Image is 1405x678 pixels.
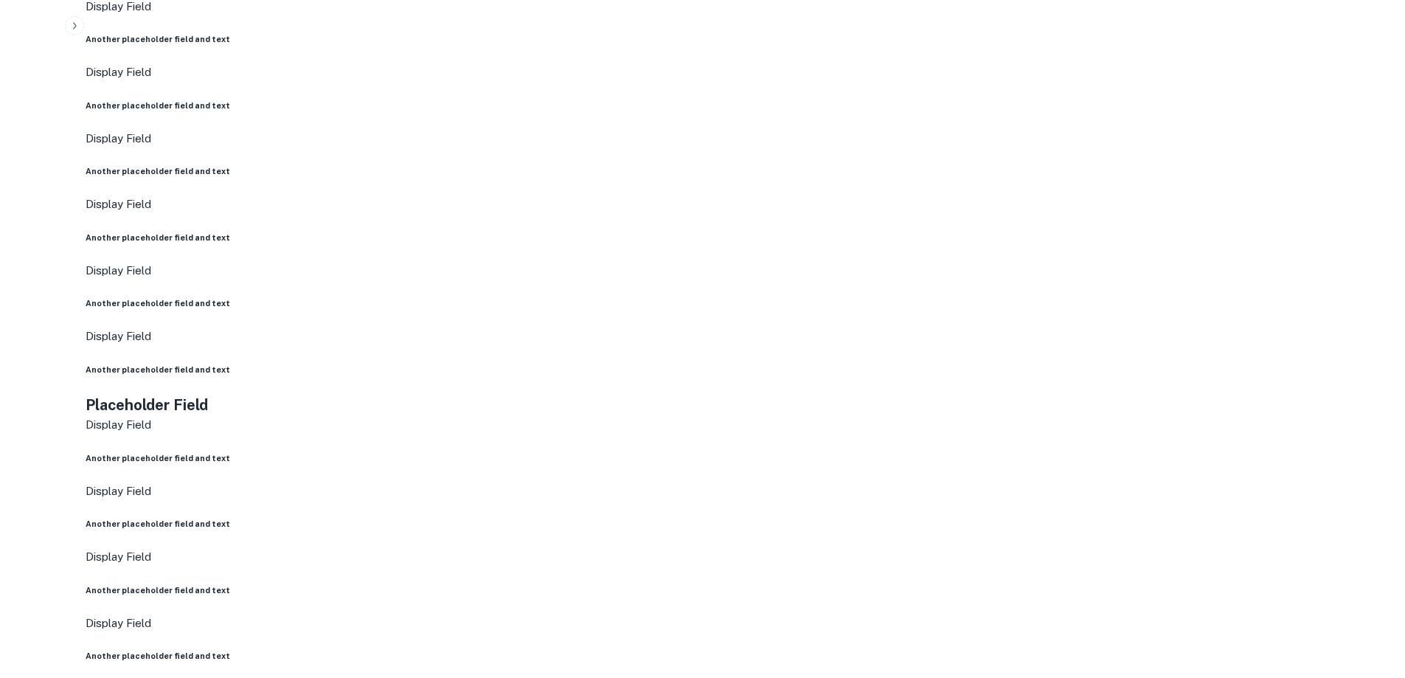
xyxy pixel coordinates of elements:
h6: Another placeholder field and text [86,452,1393,464]
h6: Another placeholder field and text [86,518,1393,530]
p: Display Field [86,196,1393,213]
p: Display Field [86,416,1393,434]
p: Display Field [86,615,1393,632]
h6: Another placeholder field and text [86,584,1393,596]
p: Display Field [86,130,1393,148]
h6: Another placeholder field and text [86,297,1393,309]
p: Display Field [86,482,1393,500]
h6: Another placeholder field and text [86,33,1393,45]
h6: Another placeholder field and text [86,165,1393,177]
h6: Another placeholder field and text [86,100,1393,111]
p: Display Field [86,262,1393,280]
h6: Another placeholder field and text [86,364,1393,376]
p: Display Field [86,328,1393,345]
iframe: Chat Widget [1331,560,1405,631]
p: Display Field [86,63,1393,81]
h5: Placeholder Field [86,394,1393,416]
h6: Another placeholder field and text [86,232,1393,243]
p: Display Field [86,548,1393,566]
h6: Another placeholder field and text [86,650,1393,662]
